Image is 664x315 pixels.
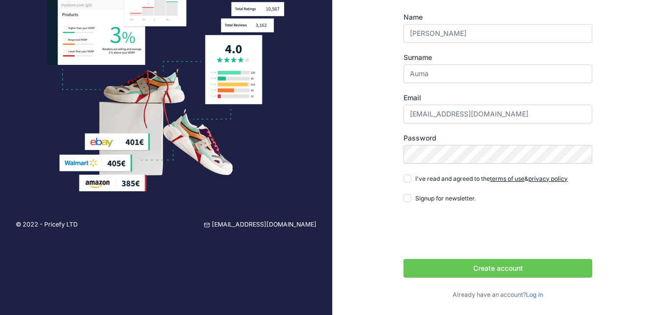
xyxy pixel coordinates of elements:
[415,195,476,202] span: Signup for newsletter.
[404,213,553,251] iframe: reCAPTCHA
[526,291,543,298] a: Log in
[204,220,317,229] a: [EMAIL_ADDRESS][DOMAIN_NAME]
[404,53,592,62] label: Surname
[16,220,78,229] p: © 2022 - Pricefy LTD
[404,290,592,300] p: Already have an account?
[528,175,568,182] a: privacy policy
[490,175,524,182] a: terms of use
[404,259,592,278] button: Create account
[404,93,592,103] label: Email
[404,133,592,143] label: Password
[415,175,568,182] span: I've read and agreed to the &
[404,12,592,22] label: Name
